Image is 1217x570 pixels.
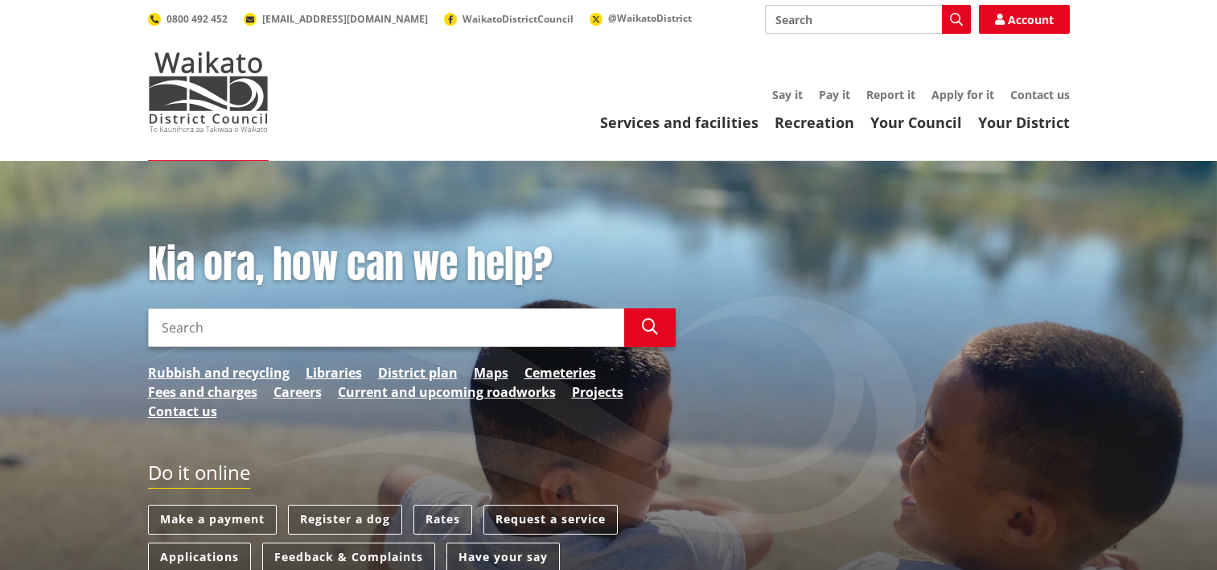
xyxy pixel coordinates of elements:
span: [EMAIL_ADDRESS][DOMAIN_NAME] [262,12,428,26]
a: Make a payment [148,505,277,535]
a: Request a service [483,505,618,535]
a: WaikatoDistrictCouncil [444,12,574,26]
a: Rates [413,505,472,535]
a: Your Council [870,113,962,132]
a: [EMAIL_ADDRESS][DOMAIN_NAME] [244,12,428,26]
a: @WaikatoDistrict [590,11,692,25]
a: Say it [772,87,803,102]
a: Register a dog [288,505,402,535]
a: Cemeteries [524,363,596,382]
a: Current and upcoming roadworks [338,382,556,402]
a: Projects [572,382,623,402]
a: Rubbish and recycling [148,363,290,382]
a: Contact us [1010,87,1070,102]
a: Maps [474,363,508,382]
a: Your District [978,113,1070,132]
a: Apply for it [931,87,994,102]
input: Search input [148,308,624,347]
span: 0800 492 452 [167,12,228,26]
h2: Do it online [148,461,250,489]
span: @WaikatoDistrict [608,11,692,25]
a: Recreation [775,113,854,132]
img: Waikato District Council - Te Kaunihera aa Takiwaa o Waikato [148,52,269,132]
a: Libraries [306,363,362,382]
a: Fees and charges [148,382,257,402]
span: WaikatoDistrictCouncil [463,12,574,26]
a: Careers [273,382,322,402]
a: 0800 492 452 [148,12,228,26]
a: District plan [378,363,458,382]
a: Account [979,5,1070,34]
a: Pay it [819,87,850,102]
a: Services and facilities [600,113,759,132]
input: Search input [765,5,971,34]
h1: Kia ora, how can we help? [148,242,676,288]
a: Contact us [148,402,217,421]
a: Report it [866,87,915,102]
